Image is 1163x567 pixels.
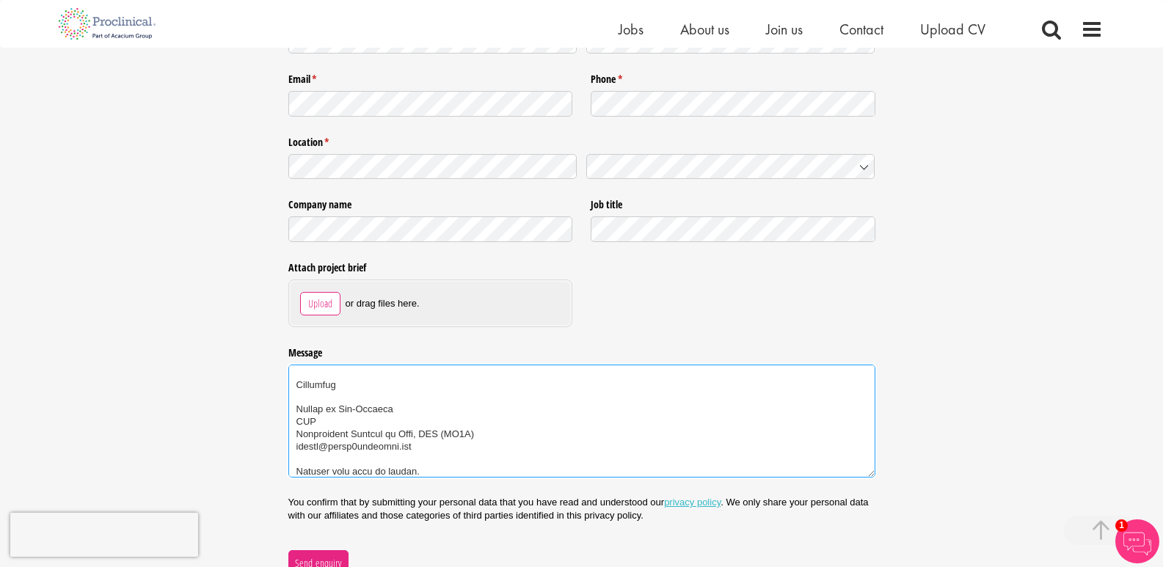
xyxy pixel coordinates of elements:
iframe: reCAPTCHA [10,513,198,557]
legend: Location [288,131,875,150]
input: Country [586,154,875,180]
label: Company name [288,193,573,212]
a: Upload CV [920,20,985,39]
a: About us [680,20,729,39]
a: Jobs [619,20,644,39]
p: You confirm that by submitting your personal data that you have read and understood our . We only... [288,496,875,522]
span: 1 [1115,519,1128,532]
span: or drag files here. [346,297,420,310]
a: Contact [839,20,883,39]
label: Phone [591,67,875,87]
img: Chatbot [1115,519,1159,563]
a: Join us [766,20,803,39]
label: Attach project brief [288,256,573,275]
button: Upload [300,292,340,315]
a: privacy policy [664,497,721,508]
label: Email [288,67,573,87]
input: State / Province / Region [288,154,577,180]
label: Message [288,341,875,360]
label: Job title [591,193,875,212]
span: Upload [307,296,333,312]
